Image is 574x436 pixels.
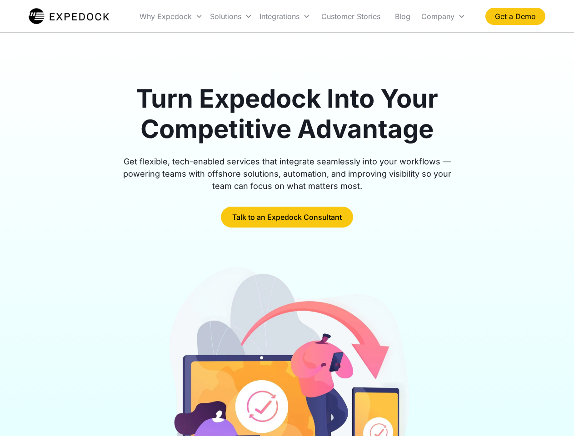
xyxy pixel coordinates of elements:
[256,1,314,32] div: Integrations
[113,155,462,192] div: Get flexible, tech-enabled services that integrate seamlessly into your workflows — powering team...
[260,12,299,21] div: Integrations
[314,1,388,32] a: Customer Stories
[210,12,241,21] div: Solutions
[485,8,545,25] a: Get a Demo
[206,1,256,32] div: Solutions
[388,1,418,32] a: Blog
[421,12,454,21] div: Company
[140,12,192,21] div: Why Expedock
[529,392,574,436] iframe: Chat Widget
[418,1,469,32] div: Company
[221,207,353,228] a: Talk to an Expedock Consultant
[136,1,206,32] div: Why Expedock
[29,7,109,25] img: Expedock Logo
[113,84,462,144] h1: Turn Expedock Into Your Competitive Advantage
[29,7,109,25] a: home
